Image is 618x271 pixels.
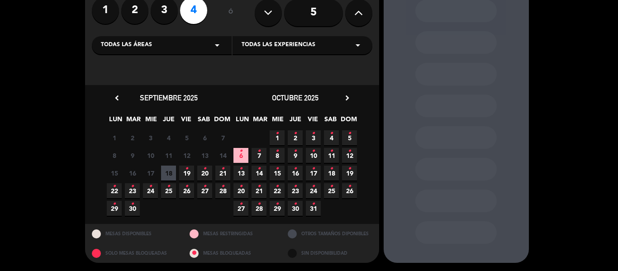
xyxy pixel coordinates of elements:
span: 18 [324,166,339,181]
span: JUE [161,114,176,129]
span: 14 [252,166,266,181]
i: • [167,179,170,194]
i: • [239,197,242,211]
i: • [149,179,152,194]
i: • [257,179,261,194]
span: 30 [125,201,140,216]
span: 22 [270,183,285,198]
i: • [131,197,134,211]
i: • [294,162,297,176]
i: arrow_drop_down [212,40,223,51]
i: • [330,179,333,194]
span: 15 [107,166,122,181]
i: • [276,197,279,211]
div: SIN DISPONIBILIDAD [281,243,379,263]
span: 24 [143,183,158,198]
span: 20 [233,183,248,198]
i: • [221,179,224,194]
span: 10 [143,148,158,163]
span: 5 [179,130,194,145]
span: 7 [252,148,266,163]
i: • [294,197,297,211]
span: 5 [342,130,357,145]
span: 7 [215,130,230,145]
i: • [348,126,351,141]
span: 14 [215,148,230,163]
i: • [330,126,333,141]
div: MESAS DISPONIBLES [85,224,183,243]
i: • [113,179,116,194]
span: 28 [252,201,266,216]
i: • [294,126,297,141]
i: • [330,162,333,176]
span: LUN [108,114,123,129]
span: 29 [107,201,122,216]
span: 6 [197,130,212,145]
span: 16 [288,166,303,181]
i: • [185,179,188,194]
i: • [276,179,279,194]
span: 23 [125,183,140,198]
span: 16 [125,166,140,181]
span: 29 [270,201,285,216]
span: 9 [288,148,303,163]
span: Todas las experiencias [242,41,315,50]
span: MAR [252,114,267,129]
span: 24 [306,183,321,198]
i: • [113,197,116,211]
i: • [276,144,279,158]
span: 1 [107,130,122,145]
span: 20 [197,166,212,181]
span: 19 [179,166,194,181]
span: 3 [306,130,321,145]
span: 13 [197,148,212,163]
i: chevron_right [342,93,352,103]
span: 25 [161,183,176,198]
span: 27 [233,201,248,216]
span: MIE [143,114,158,129]
div: SOLO MESAS BLOQUEADAS [85,243,183,263]
i: • [312,162,315,176]
span: MAR [126,114,141,129]
span: 26 [342,183,357,198]
span: 3 [143,130,158,145]
span: 28 [215,183,230,198]
span: MIE [270,114,285,129]
span: DOM [341,114,356,129]
span: 25 [324,183,339,198]
span: 15 [270,166,285,181]
span: 4 [324,130,339,145]
span: 8 [270,148,285,163]
span: 26 [179,183,194,198]
span: 11 [161,148,176,163]
span: 30 [288,201,303,216]
div: OTROS TAMAÑOS DIPONIBLES [281,224,379,243]
span: 17 [143,166,158,181]
i: • [203,162,206,176]
span: 27 [197,183,212,198]
span: DOM [214,114,229,129]
span: 11 [324,148,339,163]
i: • [257,162,261,176]
span: 18 [161,166,176,181]
span: 9 [125,148,140,163]
span: 6 [233,148,248,163]
div: MESAS BLOQUEADAS [183,243,281,263]
i: • [312,144,315,158]
span: LUN [235,114,250,129]
span: 13 [233,166,248,181]
span: VIE [179,114,194,129]
i: • [185,162,188,176]
i: • [312,197,315,211]
span: 1 [270,130,285,145]
i: • [294,144,297,158]
i: • [276,162,279,176]
span: 21 [252,183,266,198]
span: 23 [288,183,303,198]
i: • [257,197,261,211]
i: • [312,179,315,194]
span: SAB [323,114,338,129]
span: octubre 2025 [272,93,319,102]
i: • [131,179,134,194]
span: SAB [196,114,211,129]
